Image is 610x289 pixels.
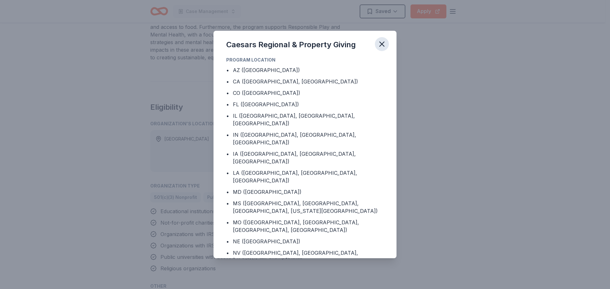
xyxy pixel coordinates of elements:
div: IA ([GEOGRAPHIC_DATA], [GEOGRAPHIC_DATA], [GEOGRAPHIC_DATA]) [233,150,384,165]
div: MO ([GEOGRAPHIC_DATA], [GEOGRAPHIC_DATA], [GEOGRAPHIC_DATA], [GEOGRAPHIC_DATA]) [233,219,384,234]
div: MS ([GEOGRAPHIC_DATA], [GEOGRAPHIC_DATA], [GEOGRAPHIC_DATA], [US_STATE][GEOGRAPHIC_DATA]) [233,200,384,215]
div: • [226,66,229,74]
div: • [226,131,229,139]
div: IL ([GEOGRAPHIC_DATA], [GEOGRAPHIC_DATA], [GEOGRAPHIC_DATA]) [233,112,384,127]
div: • [226,238,229,245]
div: • [226,200,229,207]
div: • [226,89,229,97]
div: • [226,78,229,85]
div: • [226,112,229,120]
div: NE ([GEOGRAPHIC_DATA]) [233,238,300,245]
div: • [226,101,229,108]
div: CA ([GEOGRAPHIC_DATA], [GEOGRAPHIC_DATA]) [233,78,358,85]
div: • [226,188,229,196]
div: IN ([GEOGRAPHIC_DATA], [GEOGRAPHIC_DATA], [GEOGRAPHIC_DATA]) [233,131,384,146]
div: Caesars Regional & Property Giving [226,40,356,50]
div: CO ([GEOGRAPHIC_DATA]) [233,89,300,97]
div: Program Location [226,56,384,64]
div: NV ([GEOGRAPHIC_DATA], [GEOGRAPHIC_DATA], [GEOGRAPHIC_DATA]) [233,249,384,264]
div: LA ([GEOGRAPHIC_DATA], [GEOGRAPHIC_DATA], [GEOGRAPHIC_DATA]) [233,169,384,184]
div: • [226,169,229,177]
div: AZ ([GEOGRAPHIC_DATA]) [233,66,300,74]
div: • [226,150,229,158]
div: • [226,219,229,226]
div: MD ([GEOGRAPHIC_DATA]) [233,188,302,196]
div: FL ([GEOGRAPHIC_DATA]) [233,101,299,108]
div: • [226,249,229,257]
